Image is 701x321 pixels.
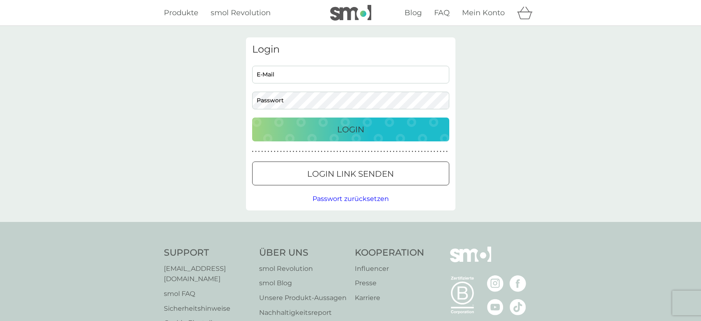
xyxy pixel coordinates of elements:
[434,150,435,154] p: ●
[330,5,371,21] img: smol
[164,247,251,259] h4: Support
[355,247,424,259] h4: Kooperation
[286,150,288,154] p: ●
[164,263,251,284] a: [EMAIL_ADDRESS][DOMAIN_NAME]
[259,307,347,318] p: Nachhaltigkeitsreport
[405,8,422,17] span: Blog
[402,150,404,154] p: ●
[450,247,491,275] img: smol
[462,7,505,19] a: Mein Konto
[411,150,413,154] p: ●
[299,150,301,154] p: ●
[421,150,423,154] p: ●
[359,150,360,154] p: ●
[355,278,424,289] p: Presse
[487,299,503,315] img: besuche die smol YouTube Seite
[430,150,432,154] p: ●
[352,150,354,154] p: ●
[368,150,370,154] p: ●
[315,150,316,154] p: ●
[313,195,389,203] span: Passwort zurücksetzen
[211,8,271,17] span: smol Revolution
[283,150,285,154] p: ●
[321,150,322,154] p: ●
[510,299,526,315] img: besuche die smol TikTok Seite
[327,150,329,154] p: ●
[437,150,438,154] p: ●
[277,150,279,154] p: ●
[259,247,347,259] h4: Über Uns
[510,275,526,292] img: besuche die smol Facebook Seite
[271,150,272,154] p: ●
[393,150,395,154] p: ●
[296,150,297,154] p: ●
[355,263,424,274] a: Influencer
[487,275,503,292] img: besuche die smol Instagram Seite
[424,150,426,154] p: ●
[390,150,391,154] p: ●
[418,150,420,154] p: ●
[374,150,376,154] p: ●
[293,150,294,154] p: ●
[377,150,379,154] p: ●
[164,289,251,299] p: smol FAQ
[361,150,363,154] p: ●
[280,150,282,154] p: ●
[346,150,347,154] p: ●
[384,150,385,154] p: ●
[371,150,372,154] p: ●
[313,194,389,204] button: Passwort zurücksetzen
[434,8,450,17] span: FAQ
[443,150,445,154] p: ●
[434,7,450,19] a: FAQ
[396,150,398,154] p: ●
[252,118,449,141] button: Login
[446,150,448,154] p: ●
[252,150,254,154] p: ●
[259,278,347,289] p: smol Blog
[252,162,449,185] button: Login Link senden
[308,150,310,154] p: ●
[302,150,304,154] p: ●
[462,8,505,17] span: Mein Konto
[415,150,416,154] p: ●
[440,150,441,154] p: ●
[307,167,394,180] p: Login Link senden
[268,150,269,154] p: ●
[355,293,424,303] a: Karriere
[517,5,538,21] div: Warenkorb
[290,150,291,154] p: ●
[365,150,366,154] p: ●
[355,150,357,154] p: ●
[164,303,251,314] a: Sicherheitshinweise
[340,150,341,154] p: ●
[261,150,263,154] p: ●
[258,150,260,154] p: ●
[164,8,198,17] span: Produkte
[380,150,382,154] p: ●
[259,293,347,303] a: Unsere Produkt‑Aussagen
[399,150,401,154] p: ●
[274,150,276,154] p: ●
[324,150,326,154] p: ●
[336,150,338,154] p: ●
[333,150,335,154] p: ●
[330,150,332,154] p: ●
[311,150,313,154] p: ●
[427,150,429,154] p: ●
[405,150,407,154] p: ●
[259,263,347,274] a: smol Revolution
[405,7,422,19] a: Blog
[337,123,364,136] p: Login
[252,44,449,55] h3: Login
[318,150,319,154] p: ●
[264,150,266,154] p: ●
[164,7,198,19] a: Produkte
[305,150,307,154] p: ●
[349,150,351,154] p: ●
